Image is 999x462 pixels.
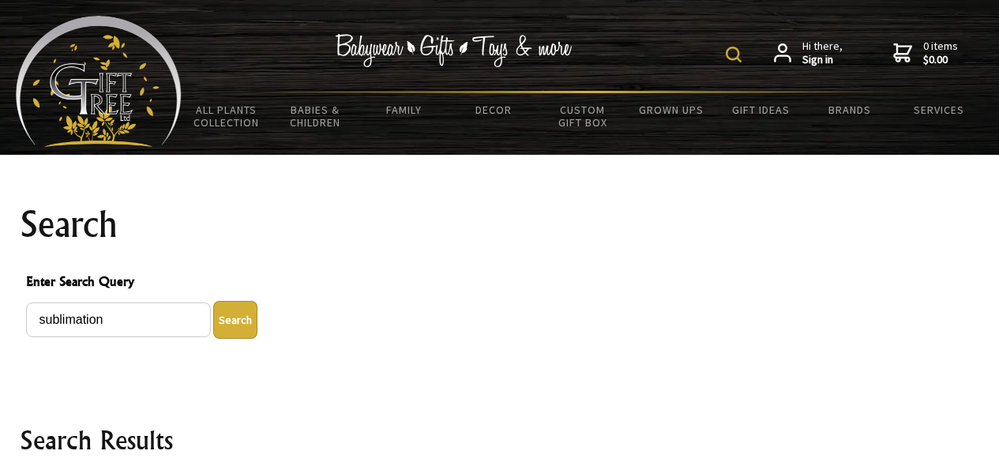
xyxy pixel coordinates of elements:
[20,205,980,243] h1: Search
[726,47,742,62] img: product search
[774,39,843,67] a: Hi there,Sign in
[627,93,716,126] a: Grown Ups
[805,93,894,126] a: Brands
[20,421,980,459] h2: Search Results
[893,39,958,67] a: 0 items$0.00
[802,53,843,67] strong: Sign in
[716,93,806,126] a: Gift Ideas
[449,93,538,126] a: Decor
[923,39,958,67] span: 0 items
[802,39,843,67] span: Hi there,
[360,93,449,126] a: Family
[336,34,573,67] img: Babywear - Gifts - Toys & more
[894,93,983,126] a: Services
[923,53,958,67] strong: $0.00
[16,16,182,147] img: Babyware - Gifts - Toys and more...
[26,272,974,295] span: Enter Search Query
[213,301,257,339] button: Enter Search Query
[538,93,627,139] a: Custom Gift Box
[182,93,271,139] a: All Plants Collection
[271,93,360,139] a: Babies & Children
[26,302,211,337] input: Enter Search Query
